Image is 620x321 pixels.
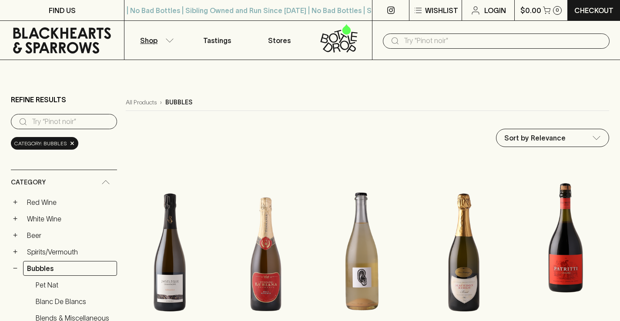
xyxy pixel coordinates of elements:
span: Category [11,177,46,188]
p: FIND US [49,5,76,16]
p: Wishlist [425,5,458,16]
button: − [11,264,20,273]
div: Sort by Relevance [496,129,609,147]
p: Tastings [203,35,231,46]
a: Spirits/Vermouth [23,244,117,259]
p: $0.00 [520,5,541,16]
button: Shop [124,21,186,60]
p: 0 [556,8,559,13]
button: + [11,247,20,256]
a: Bubbles [23,261,117,276]
p: Stores [268,35,291,46]
p: Login [484,5,506,16]
a: Pet Nat [32,278,117,292]
img: Patritti Lavoro Sparkling Shiraz NV [522,158,609,310]
a: Blanc de Blancs [32,294,117,309]
input: Try "Pinot noir" [404,34,603,48]
p: Refine Results [11,94,66,105]
input: Try “Pinot noir” [32,115,110,129]
a: Tastings [186,21,248,60]
a: Red Wine [23,195,117,210]
div: Category [11,170,117,195]
span: × [70,139,75,148]
p: bubbles [165,98,192,107]
button: + [11,214,20,223]
button: + [11,198,20,207]
p: Checkout [574,5,613,16]
p: Shop [140,35,158,46]
p: Sort by Relevance [504,133,566,143]
a: Beer [23,228,117,243]
a: Stores [248,21,310,60]
span: Category: bubbles [14,139,67,148]
p: › [160,98,162,107]
a: All Products [126,98,157,107]
button: + [11,231,20,240]
a: White Wine [23,211,117,226]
